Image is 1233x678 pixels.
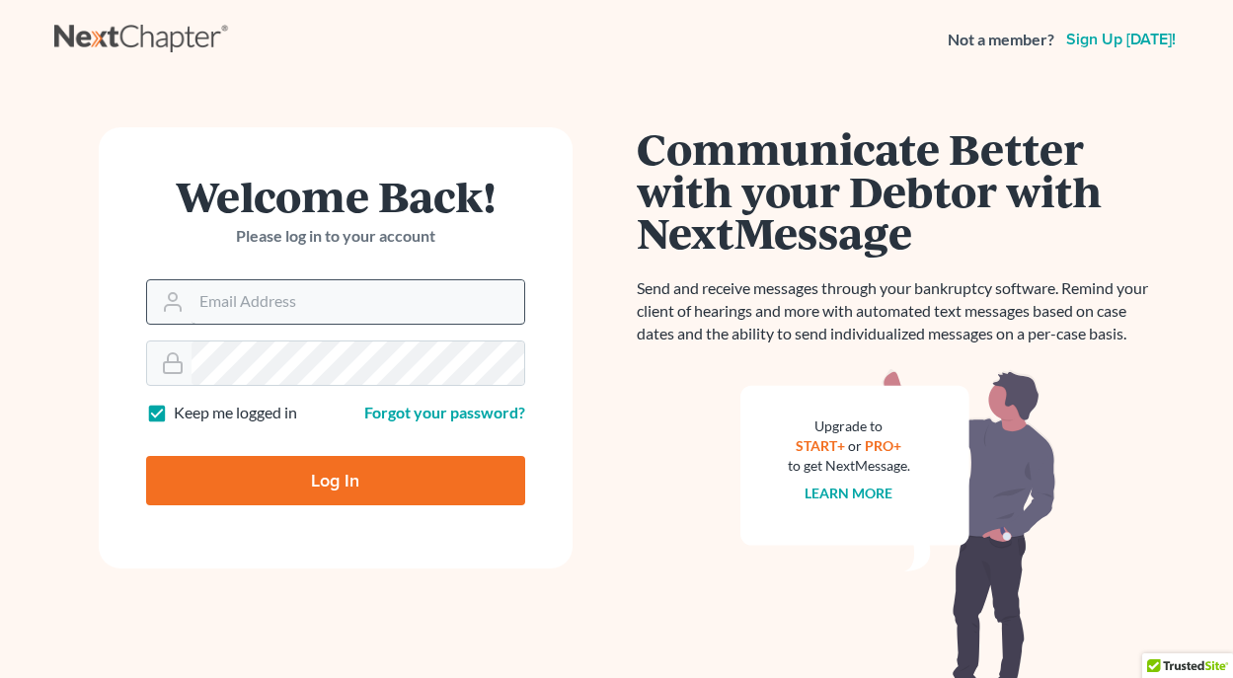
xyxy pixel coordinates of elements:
a: START+ [796,437,845,454]
a: Forgot your password? [364,403,525,421]
a: Sign up [DATE]! [1062,32,1180,47]
a: Learn more [805,485,892,501]
span: or [848,437,862,454]
div: Upgrade to [788,416,910,436]
h1: Welcome Back! [146,175,525,217]
div: to get NextMessage. [788,456,910,476]
p: Please log in to your account [146,225,525,248]
h1: Communicate Better with your Debtor with NextMessage [637,127,1160,254]
input: Log In [146,456,525,505]
p: Send and receive messages through your bankruptcy software. Remind your client of hearings and mo... [637,277,1160,345]
input: Email Address [192,280,524,324]
a: PRO+ [865,437,901,454]
strong: Not a member? [948,29,1054,51]
label: Keep me logged in [174,402,297,424]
